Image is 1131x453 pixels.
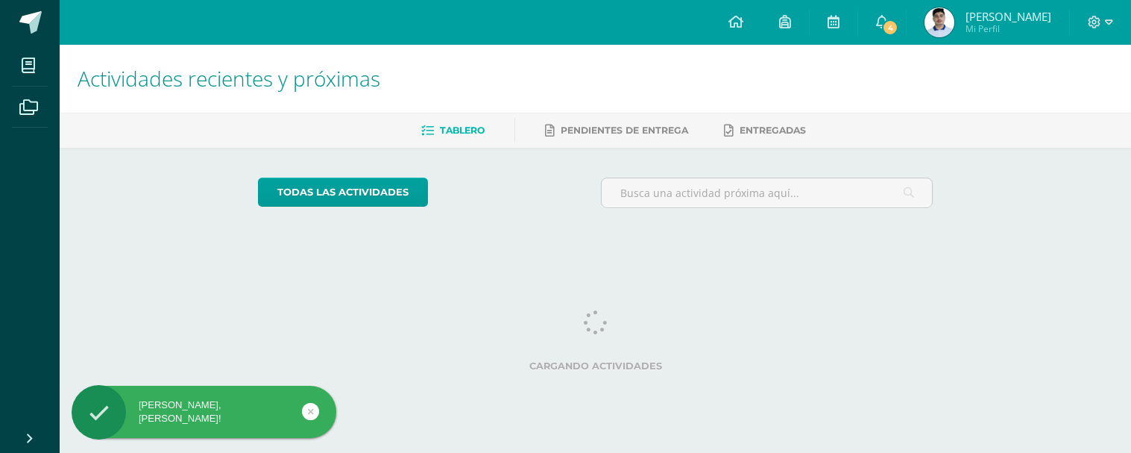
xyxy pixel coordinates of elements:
[78,64,380,93] span: Actividades recientes y próximas
[924,7,954,37] img: 3f37d7403afca4f393ef132e164eaffe.png
[545,119,688,143] a: Pendientes de entrega
[561,125,688,136] span: Pendientes de entrega
[258,360,933,372] label: Cargando actividades
[724,119,806,143] a: Entregadas
[602,178,932,207] input: Busca una actividad próxima aquí...
[965,22,1051,35] span: Mi Perfil
[965,9,1051,24] span: [PERSON_NAME]
[72,399,336,425] div: [PERSON_NAME], [PERSON_NAME]!
[740,125,806,136] span: Entregadas
[421,119,485,143] a: Tablero
[258,178,428,207] a: todas las Actividades
[882,19,898,36] span: 4
[440,125,485,136] span: Tablero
